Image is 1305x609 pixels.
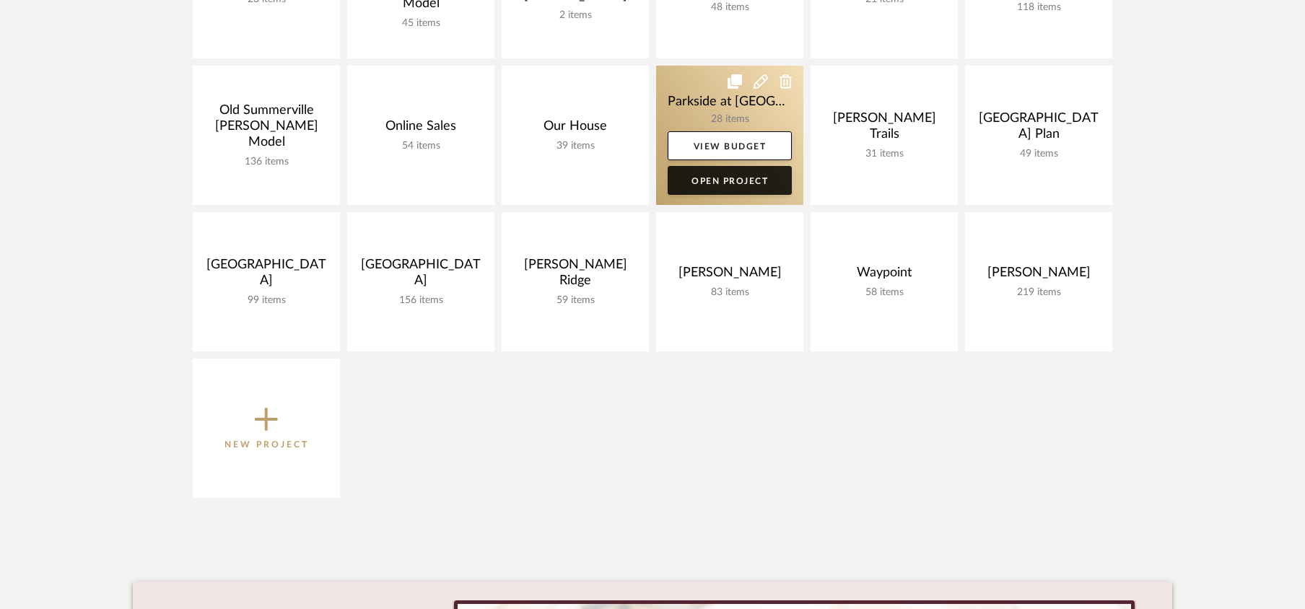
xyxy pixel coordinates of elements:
div: Our House [513,118,637,140]
div: 156 items [359,294,483,307]
div: 58 items [822,286,946,299]
p: New Project [224,437,309,452]
div: 219 items [977,286,1101,299]
div: [PERSON_NAME] [977,265,1101,286]
div: 59 items [513,294,637,307]
div: [GEOGRAPHIC_DATA] Plan [977,110,1101,148]
div: 118 items [977,1,1101,14]
div: Waypoint [822,265,946,286]
div: 48 items [668,1,792,14]
div: 83 items [668,286,792,299]
div: [PERSON_NAME] Ridge [513,257,637,294]
div: 2 items [513,9,637,22]
div: 39 items [513,140,637,152]
a: Open Project [668,166,792,195]
div: [PERSON_NAME] Trails [822,110,946,148]
div: 54 items [359,140,483,152]
div: [PERSON_NAME] [668,265,792,286]
div: 136 items [204,156,328,168]
div: 49 items [977,148,1101,160]
div: 45 items [359,17,483,30]
div: Old Summerville [PERSON_NAME] Model [204,102,328,156]
a: View Budget [668,131,792,160]
button: New Project [193,359,340,498]
div: 31 items [822,148,946,160]
div: 99 items [204,294,328,307]
div: Online Sales [359,118,483,140]
div: [GEOGRAPHIC_DATA] [359,257,483,294]
div: [GEOGRAPHIC_DATA] [204,257,328,294]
